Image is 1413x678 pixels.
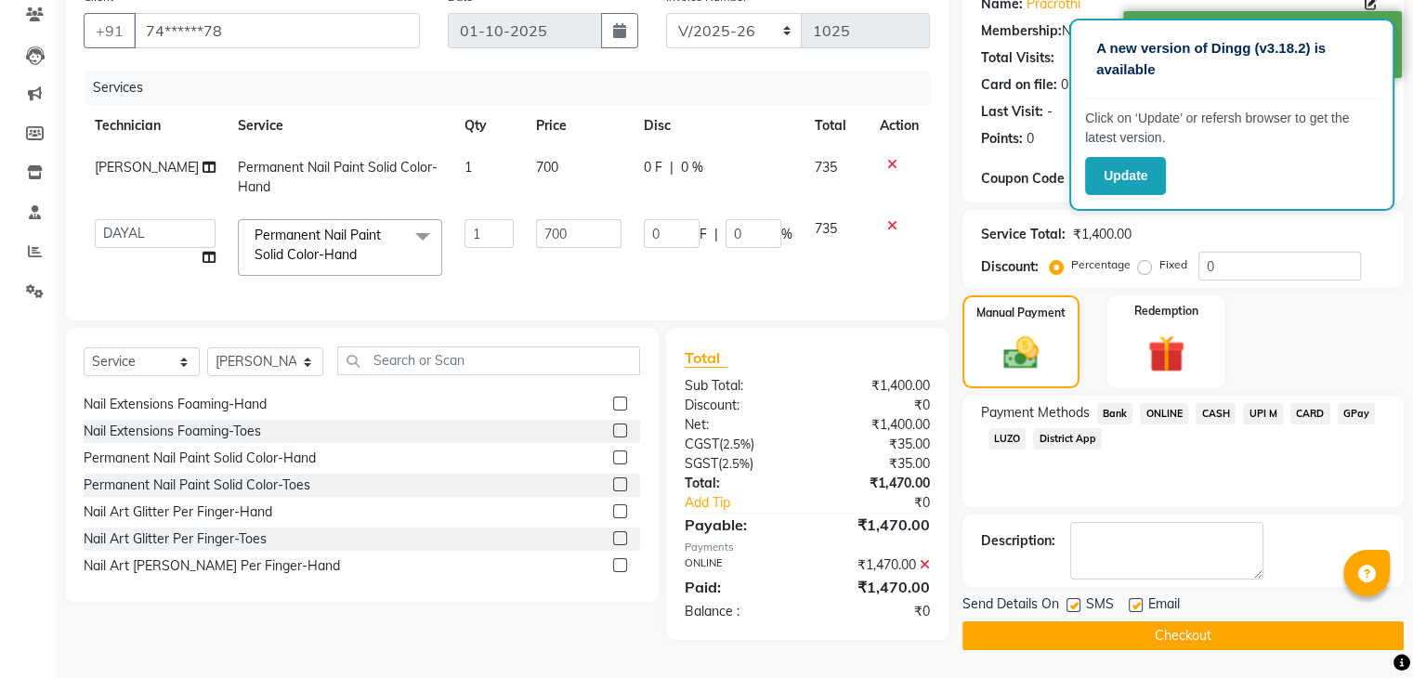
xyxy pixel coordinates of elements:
div: ₹1,400.00 [1073,225,1132,244]
div: Balance : [671,602,807,621]
div: ₹1,470.00 [807,514,944,536]
label: Redemption [1134,303,1198,319]
span: CARD [1290,403,1330,424]
div: Net: [671,415,807,435]
div: ( ) [671,454,807,474]
span: | [714,225,718,244]
div: Payments [685,540,930,555]
div: Service Total: [981,225,1066,244]
div: ₹1,400.00 [807,415,944,435]
div: ₹35.00 [807,454,944,474]
span: Permanent Nail Paint Solid Color-Hand [255,227,381,263]
div: Nail Extensions Foaming-Toes [84,422,261,441]
input: Search by Name/Mobile/Email/Code [134,13,420,48]
input: Search or Scan [337,346,640,375]
span: 0 % [681,158,703,177]
div: Services [85,71,944,105]
div: Last Visit: [981,102,1043,122]
div: Discount: [671,396,807,415]
div: Nail Art Glitter Per Finger-Hand [84,502,272,522]
button: Update [1085,157,1166,195]
div: ( ) [671,435,807,454]
label: Fixed [1159,256,1187,273]
span: 735 [815,220,837,237]
button: Checkout [962,621,1404,650]
div: No Active Membership [981,21,1385,41]
th: Action [869,105,930,147]
div: ₹1,470.00 [807,576,944,598]
div: ₹0 [830,493,943,513]
div: ₹0 [807,396,944,415]
a: Add Tip [671,493,830,513]
span: District App [1033,428,1102,450]
span: 0 F [644,158,662,177]
span: Bank [1097,403,1133,424]
div: ₹0 [807,602,944,621]
div: ₹35.00 [807,435,944,454]
a: x [357,246,365,263]
img: _gift.svg [1136,331,1197,377]
img: _cash.svg [992,332,1050,373]
p: Click on ‘Update’ or refersh browser to get the latest version. [1085,109,1379,148]
span: Payment Methods [981,403,1090,423]
div: Points: [981,129,1023,149]
th: Service [227,105,453,147]
span: LUZO [988,428,1027,450]
span: Email [1148,594,1180,618]
span: % [781,225,792,244]
th: Disc [633,105,804,147]
div: Card on file: [981,75,1057,95]
span: GPay [1338,403,1376,424]
th: Technician [84,105,227,147]
span: 2.5% [722,456,750,471]
div: ₹1,400.00 [807,376,944,396]
button: +91 [84,13,136,48]
span: CGST [685,436,719,452]
div: Sub Total: [671,376,807,396]
span: ONLINE [1140,403,1188,424]
label: Manual Payment [976,305,1066,321]
div: 0 [1027,129,1034,149]
th: Total [804,105,869,147]
label: Percentage [1071,256,1131,273]
span: 700 [536,159,558,176]
span: 735 [815,159,837,176]
div: ₹1,470.00 [807,555,944,575]
div: Permanent Nail Paint Solid Color-Toes [84,476,310,495]
div: Permanent Nail Paint Solid Color-Hand [84,449,316,468]
div: ONLINE [671,555,807,575]
div: Paid: [671,576,807,598]
p: A new version of Dingg (v3.18.2) is available [1096,38,1367,80]
span: | [670,158,674,177]
th: Qty [453,105,526,147]
div: 0 [1061,75,1068,95]
span: Total [685,348,727,368]
div: Total: [671,474,807,493]
div: Description: [981,531,1055,551]
div: Payable: [671,514,807,536]
span: UPI M [1243,403,1283,424]
div: Discount: [981,257,1039,277]
span: 2.5% [723,437,751,451]
span: [PERSON_NAME] [95,159,199,176]
div: Total Visits: [981,48,1054,68]
span: Permanent Nail Paint Solid Color-Hand [238,159,438,195]
div: - [1047,102,1053,122]
div: ₹1,470.00 [807,474,944,493]
span: Send Details On [962,594,1059,618]
div: Nail Art Glitter Per Finger-Toes [84,529,267,549]
div: Nail Extensions Foaming-Hand [84,395,267,414]
div: Membership: [981,21,1062,41]
div: Coupon Code [981,169,1116,189]
span: F [700,225,707,244]
th: Price [525,105,633,147]
div: Nail Art [PERSON_NAME] Per Finger-Hand [84,556,340,576]
span: CASH [1196,403,1236,424]
span: SMS [1086,594,1114,618]
span: 1 [464,159,472,176]
span: SGST [685,455,718,472]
